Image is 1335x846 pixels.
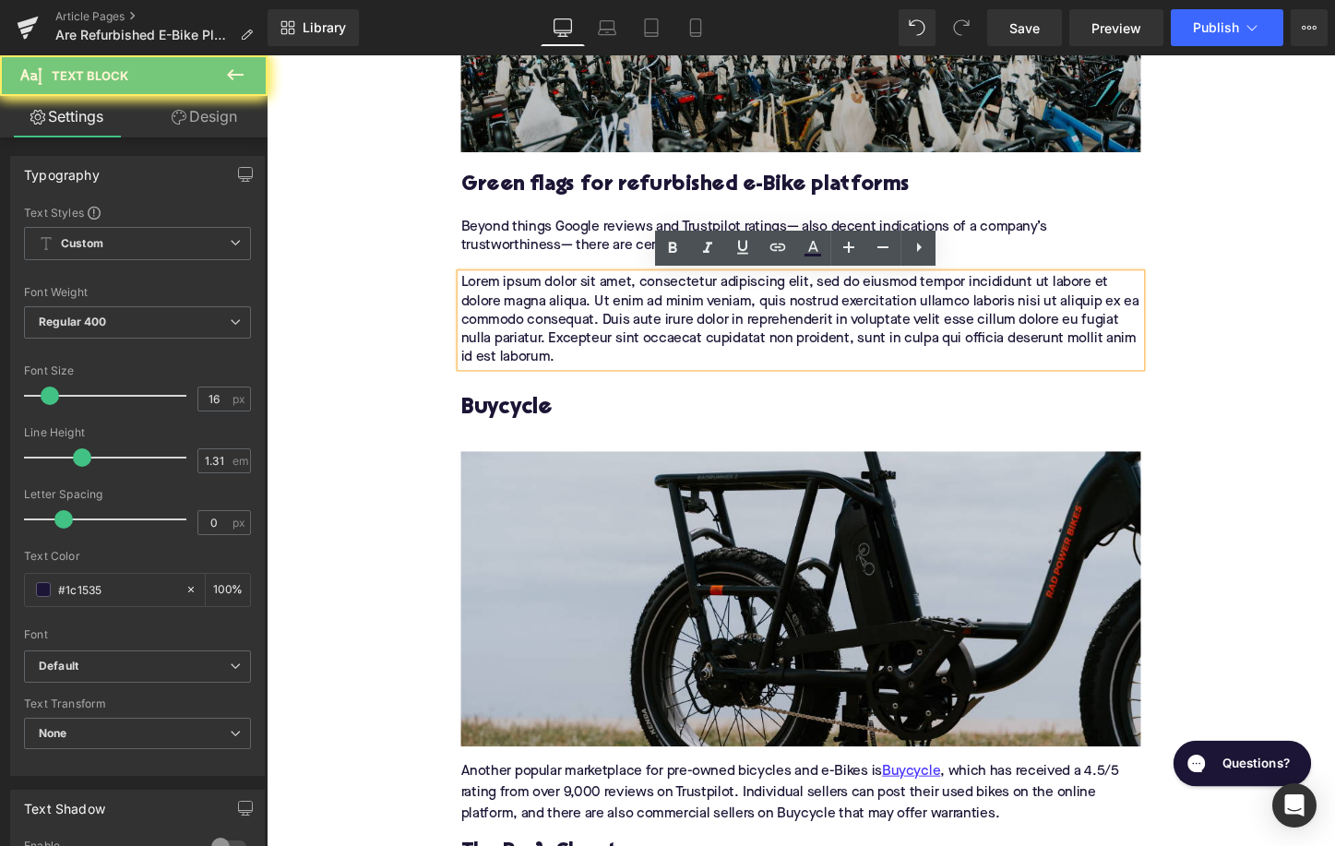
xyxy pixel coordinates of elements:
[643,737,704,759] a: Buycycle
[24,205,251,220] div: Text Styles
[24,628,251,641] div: Font
[61,236,103,252] b: Custom
[268,9,359,46] a: New Library
[203,355,913,415] h3: Buycycle
[203,171,913,229] p: Beyond things Google reviews and Trustpilot ratings— also decent indications of a company’s trust...
[58,579,176,600] input: Color
[203,124,913,149] h2: Green flags for refurbished e-Bike platforms
[52,68,128,83] span: Text Block
[232,393,248,405] span: px
[1272,783,1317,828] div: Open Intercom Messenger
[55,28,232,42] span: Are Refurbished E-Bike Platforms Generally Trustworthy?
[1009,18,1040,38] span: Save
[203,229,913,326] p: Lorem ipsum dolor sit amet, consectetur adipiscing elit, sed do eiusmod tempor incididunt ut labo...
[39,659,78,674] i: Default
[24,791,105,816] div: Text Shadow
[1171,9,1283,46] button: Publish
[24,286,251,299] div: Font Weight
[899,9,936,46] button: Undo
[541,9,585,46] a: Desktop
[629,9,673,46] a: Tablet
[303,19,346,36] span: Library
[39,726,67,740] b: None
[24,697,251,710] div: Text Transform
[203,414,913,722] img: RadRunner electric bike
[137,96,271,137] a: Design
[24,488,251,501] div: Letter Spacing
[1193,20,1239,35] span: Publish
[206,574,250,606] div: %
[1069,9,1163,46] a: Preview
[24,364,251,377] div: Font Size
[232,517,248,529] span: px
[673,9,718,46] a: Mobile
[55,9,268,24] a: Article Pages
[203,722,913,818] div: Another popular marketplace for pre-owned bicycles and e-Bikes is , which has received a 4.5/5 ra...
[232,455,248,467] span: em
[1291,9,1328,46] button: More
[24,426,251,439] div: Line Height
[39,315,107,328] b: Regular 400
[943,9,980,46] button: Redo
[24,157,100,183] div: Typography
[24,550,251,563] div: Text Color
[585,9,629,46] a: Laptop
[938,709,1098,770] iframe: Gorgias live chat messenger
[1091,18,1141,38] span: Preview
